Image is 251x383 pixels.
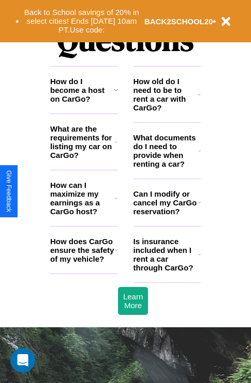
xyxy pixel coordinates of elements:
h3: What are the requirements for listing my car on CarGo? [50,124,115,159]
button: Back to School savings of 20% in select cities! Ends [DATE] 10am PT.Use code: [19,5,144,37]
h3: What documents do I need to provide when renting a car? [134,133,199,168]
h3: How can I maximize my earnings as a CarGo host? [50,181,115,216]
h3: How do I become a host on CarGo? [50,77,114,103]
iframe: Intercom live chat [10,348,35,373]
h3: Can I modify or cancel my CarGo reservation? [134,189,198,216]
h3: How does CarGo ensure the safety of my vehicle? [50,237,115,263]
div: Give Feedback [5,170,12,212]
button: Learn More [118,287,148,315]
h3: How old do I need to be to rent a car with CarGo? [134,77,198,112]
h3: Is insurance included when I rent a car through CarGo? [134,237,198,272]
b: BACK2SCHOOL20 [144,17,213,26]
